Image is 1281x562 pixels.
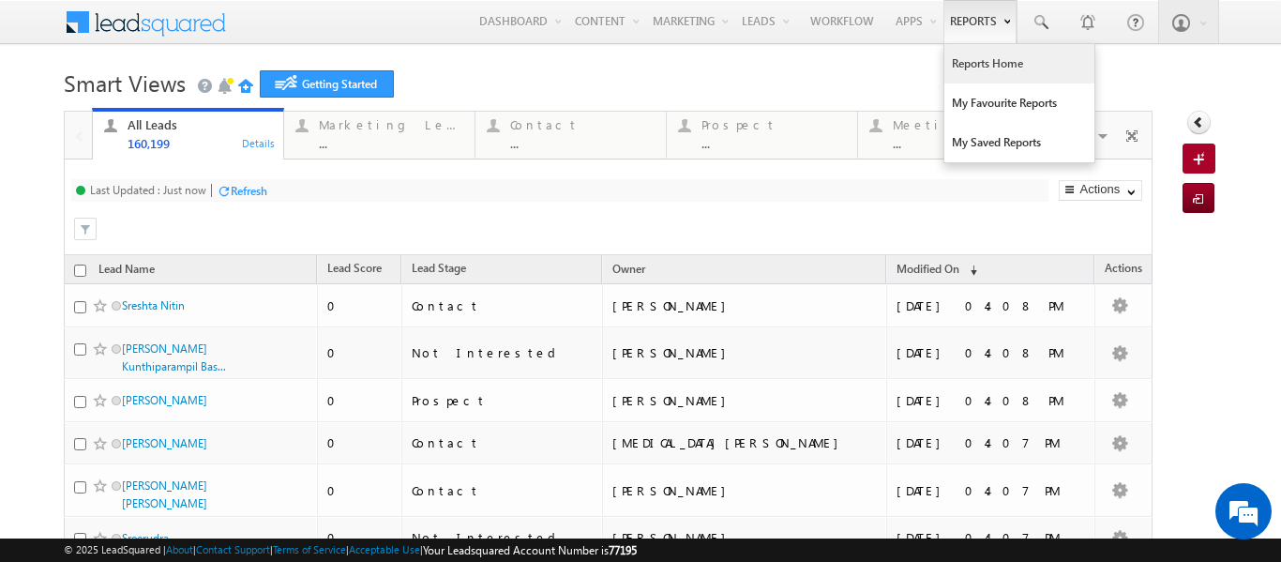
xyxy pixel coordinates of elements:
[612,434,870,451] div: [MEDICAL_DATA][PERSON_NAME]
[122,436,207,450] a: [PERSON_NAME]
[327,344,393,361] div: 0
[423,543,637,557] span: Your Leadsquared Account Number is
[412,482,595,499] div: Contact
[255,433,340,459] em: Start Chat
[327,261,382,275] span: Lead Score
[122,342,226,373] a: [PERSON_NAME] Kunthiparampil Bas...
[897,297,1086,314] div: [DATE] 04:08 PM
[897,262,959,276] span: Modified On
[64,68,186,98] span: Smart Views
[412,392,595,409] div: Prospect
[609,543,637,557] span: 77195
[319,136,463,150] div: ...
[1095,258,1152,282] span: Actions
[89,259,164,283] a: Lead Name
[893,136,1037,150] div: ...
[612,262,645,276] span: Owner
[283,112,475,159] a: Marketing Leads...
[319,117,463,132] div: Marketing Leads
[412,261,466,275] span: Lead Stage
[349,543,420,555] a: Acceptable Use
[166,543,193,555] a: About
[897,434,1086,451] div: [DATE] 04:07 PM
[64,541,637,559] span: © 2025 LeadSquared | | | | |
[612,529,870,546] div: [PERSON_NAME]
[897,344,1086,361] div: [DATE] 04:08 PM
[701,136,846,150] div: ...
[857,112,1049,159] a: Meeting...
[74,265,86,277] input: Check all records
[402,258,475,282] a: Lead Stage
[412,434,595,451] div: Contact
[260,70,394,98] a: Getting Started
[475,112,667,159] a: Contact...
[241,134,277,151] div: Details
[897,392,1086,409] div: [DATE] 04:08 PM
[128,117,272,132] div: All Leads
[412,297,595,314] div: Contact
[666,112,858,159] a: Prospect...
[128,136,272,150] div: 160,199
[90,183,206,197] div: Last Updated : Just now
[327,482,393,499] div: 0
[897,529,1086,546] div: [DATE] 04:07 PM
[122,478,207,510] a: [PERSON_NAME] [PERSON_NAME]
[327,434,393,451] div: 0
[122,393,207,407] a: [PERSON_NAME]
[308,9,353,54] div: Minimize live chat window
[701,117,846,132] div: Prospect
[944,44,1094,84] a: Reports Home
[412,344,595,361] div: Not Interested
[612,297,870,314] div: [PERSON_NAME]
[122,531,169,545] a: Sreerudra
[318,258,391,282] a: Lead Score
[327,297,393,314] div: 0
[897,482,1086,499] div: [DATE] 04:07 PM
[32,99,79,123] img: d_60004797649_company_0_60004797649
[231,184,267,198] div: Refresh
[412,529,595,546] div: Not Interested
[98,99,315,123] div: Chat with us now
[510,117,655,132] div: Contact
[92,108,284,160] a: All Leads160,199Details
[612,482,870,499] div: [PERSON_NAME]
[887,258,987,282] a: Modified On (sorted descending)
[327,529,393,546] div: 0
[122,298,185,312] a: Sreshta Nitin
[944,123,1094,162] a: My Saved Reports
[612,344,870,361] div: [PERSON_NAME]
[273,543,346,555] a: Terms of Service
[24,174,342,418] textarea: Type your message and hit 'Enter'
[893,117,1037,132] div: Meeting
[944,84,1094,123] a: My Favourite Reports
[327,392,393,409] div: 0
[962,263,977,278] span: (sorted descending)
[196,543,270,555] a: Contact Support
[612,392,870,409] div: [PERSON_NAME]
[510,136,655,150] div: ...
